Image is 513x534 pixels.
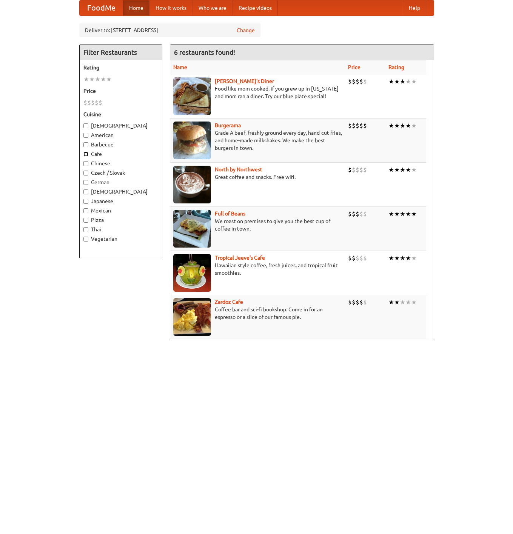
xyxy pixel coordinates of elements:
[80,45,162,60] h4: Filter Restaurants
[403,0,426,15] a: Help
[348,122,352,130] li: $
[400,298,405,306] li: ★
[95,98,99,107] li: $
[388,254,394,262] li: ★
[83,180,88,185] input: German
[356,122,359,130] li: $
[173,64,187,70] a: Name
[79,23,260,37] div: Deliver to: [STREET_ADDRESS]
[363,254,367,262] li: $
[359,210,363,218] li: $
[193,0,233,15] a: Who we are
[400,210,405,218] li: ★
[348,64,360,70] a: Price
[83,235,158,243] label: Vegetarian
[173,306,342,321] p: Coffee bar and sci-fi bookshop. Come in for an espresso or a slice of our famous pie.
[83,161,88,166] input: Chinese
[83,141,158,148] label: Barbecue
[83,207,158,214] label: Mexican
[411,298,417,306] li: ★
[83,131,158,139] label: American
[83,218,88,223] input: Pizza
[356,298,359,306] li: $
[388,210,394,218] li: ★
[348,298,352,306] li: $
[359,166,363,174] li: $
[215,211,245,217] a: Full of Beans
[394,77,400,86] li: ★
[173,122,211,159] img: burgerama.jpg
[394,166,400,174] li: ★
[405,122,411,130] li: ★
[83,188,158,195] label: [DEMOGRAPHIC_DATA]
[237,26,255,34] a: Change
[106,75,112,83] li: ★
[352,166,356,174] li: $
[233,0,278,15] a: Recipe videos
[215,255,265,261] a: Tropical Jeeve's Cafe
[352,298,356,306] li: $
[83,189,88,194] input: [DEMOGRAPHIC_DATA]
[363,122,367,130] li: $
[83,227,88,232] input: Thai
[83,208,88,213] input: Mexican
[363,166,367,174] li: $
[348,254,352,262] li: $
[359,254,363,262] li: $
[83,179,158,186] label: German
[411,122,417,130] li: ★
[394,122,400,130] li: ★
[83,169,158,177] label: Czech / Slovak
[83,226,158,233] label: Thai
[348,77,352,86] li: $
[83,197,158,205] label: Japanese
[174,49,235,56] ng-pluralize: 6 restaurants found!
[394,298,400,306] li: ★
[83,199,88,204] input: Japanese
[352,210,356,218] li: $
[100,75,106,83] li: ★
[83,75,89,83] li: ★
[411,77,417,86] li: ★
[348,166,352,174] li: $
[388,122,394,130] li: ★
[215,299,243,305] a: Zardoz Cafe
[405,254,411,262] li: ★
[83,237,88,242] input: Vegetarian
[123,0,149,15] a: Home
[173,217,342,232] p: We roast on premises to give you the best cup of coffee in town.
[363,77,367,86] li: $
[400,166,405,174] li: ★
[400,77,405,86] li: ★
[80,0,123,15] a: FoodMe
[83,123,88,128] input: [DEMOGRAPHIC_DATA]
[83,171,88,175] input: Czech / Slovak
[405,166,411,174] li: ★
[83,111,158,118] h5: Cuisine
[411,210,417,218] li: ★
[363,298,367,306] li: $
[388,77,394,86] li: ★
[99,98,102,107] li: $
[83,98,87,107] li: $
[359,77,363,86] li: $
[405,77,411,86] li: ★
[83,64,158,71] h5: Rating
[388,64,404,70] a: Rating
[173,254,211,292] img: jeeves.jpg
[215,166,262,172] a: North by Northwest
[352,77,356,86] li: $
[173,85,342,100] p: Food like mom cooked, if you grew up in [US_STATE] and mom ran a diner. Try our blue plate special!
[411,166,417,174] li: ★
[149,0,193,15] a: How it works
[352,122,356,130] li: $
[83,150,158,158] label: Cafe
[83,133,88,138] input: American
[394,210,400,218] li: ★
[173,298,211,336] img: zardoz.jpg
[215,78,274,84] a: [PERSON_NAME]'s Diner
[83,142,88,147] input: Barbecue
